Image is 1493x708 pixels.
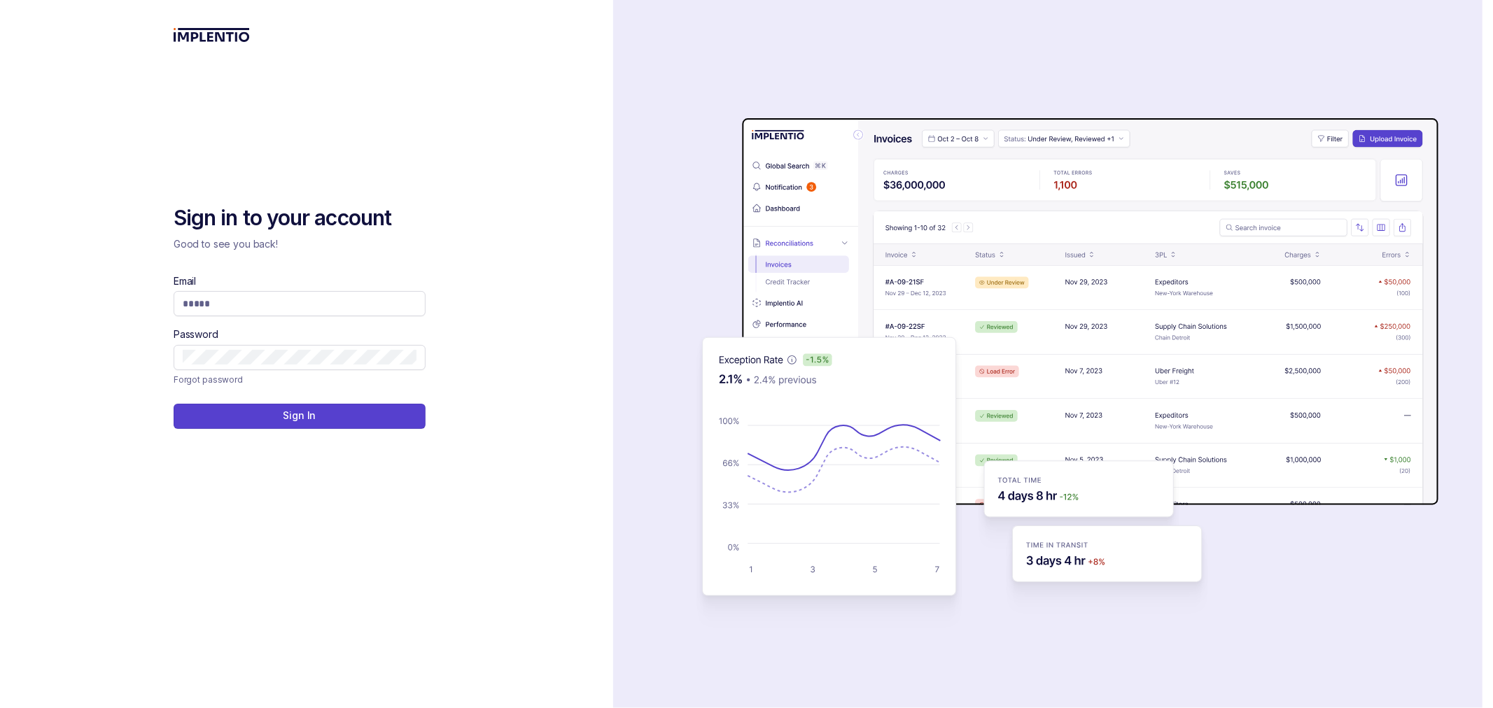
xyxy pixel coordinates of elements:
[174,28,250,42] img: logo
[174,237,426,251] p: Good to see you back!
[283,409,316,423] p: Sign In
[174,204,426,232] h2: Sign in to your account
[652,74,1443,634] img: signin-background.svg
[174,373,243,387] p: Forgot password
[174,274,196,288] label: Email
[174,327,218,341] label: Password
[174,373,243,387] a: Link Forgot password
[174,404,426,429] button: Sign In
